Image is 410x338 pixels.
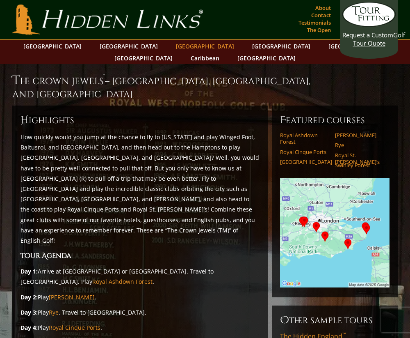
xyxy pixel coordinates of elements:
[20,293,38,301] strong: Day 2:
[20,307,260,317] p: Play . Travel to [GEOGRAPHIC_DATA].
[96,40,162,52] a: [GEOGRAPHIC_DATA]
[335,132,384,138] a: [PERSON_NAME]
[20,292,260,302] p: Play .
[335,162,384,168] a: Swinley Forest
[280,132,329,145] a: Royal Ashdown Forest
[103,73,105,78] sup: ™
[20,267,38,275] strong: Day 1:
[49,308,59,316] a: Rye
[20,322,260,333] p: Play .
[324,40,391,52] a: [GEOGRAPHIC_DATA]
[335,142,384,148] a: Rye
[309,9,333,21] a: Contact
[280,149,329,155] a: Royal Cinque Ports
[20,324,38,331] strong: Day 4:
[19,40,86,52] a: [GEOGRAPHIC_DATA]
[296,17,333,28] a: Testimonials
[49,324,100,331] a: Royal Cinque Ports
[49,293,95,301] a: [PERSON_NAME]
[187,52,223,64] a: Caribbean
[280,159,329,165] a: [GEOGRAPHIC_DATA]
[172,40,238,52] a: [GEOGRAPHIC_DATA]
[20,308,38,316] strong: Day 3:
[233,52,300,64] a: [GEOGRAPHIC_DATA]
[280,314,389,327] h6: Other Sample Tours
[305,24,333,36] a: The Open
[20,114,29,127] span: H
[313,2,333,14] a: About
[110,52,177,64] a: [GEOGRAPHIC_DATA]
[20,266,260,287] p: Arrive at [GEOGRAPHIC_DATA] or [GEOGRAPHIC_DATA]. Travel to [GEOGRAPHIC_DATA]. Play .
[20,132,260,246] p: How quickly would you jump at the chance to fly to [US_STATE] and play Winged Foot, Baltusrol, an...
[280,178,389,287] img: Google Map of Tour Courses
[12,72,398,101] h1: The Crown Jewels – [GEOGRAPHIC_DATA], [GEOGRAPHIC_DATA], and [GEOGRAPHIC_DATA]
[342,2,396,47] a: Request a CustomGolf Tour Quote
[248,40,314,52] a: [GEOGRAPHIC_DATA]
[280,114,389,127] h6: Featured Courses
[342,331,346,338] sup: ™
[20,114,260,127] h6: ighlights
[342,31,393,39] span: Request a Custom
[92,278,153,285] a: Royal Ashdown Forest
[20,251,260,261] h3: Tour Agenda
[335,152,384,166] a: Royal St. [PERSON_NAME]’s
